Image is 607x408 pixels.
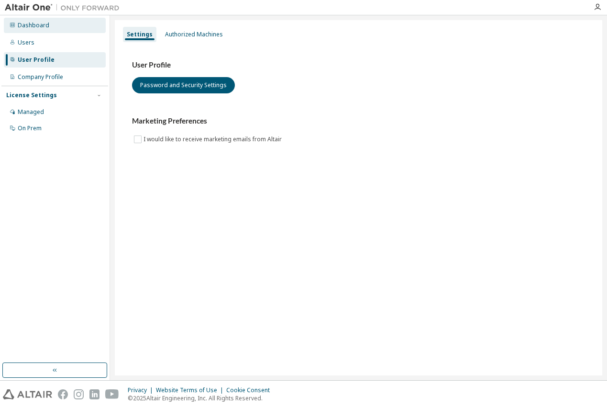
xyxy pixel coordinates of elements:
[18,125,42,132] div: On Prem
[18,22,49,29] div: Dashboard
[226,386,276,394] div: Cookie Consent
[132,116,585,126] h3: Marketing Preferences
[6,91,57,99] div: License Settings
[165,31,223,38] div: Authorized Machines
[18,108,44,116] div: Managed
[128,386,156,394] div: Privacy
[3,389,52,399] img: altair_logo.svg
[18,73,63,81] div: Company Profile
[18,39,34,46] div: Users
[5,3,124,12] img: Altair One
[132,60,585,70] h3: User Profile
[128,394,276,402] p: © 2025 Altair Engineering, Inc. All Rights Reserved.
[89,389,99,399] img: linkedin.svg
[18,56,55,64] div: User Profile
[132,77,235,93] button: Password and Security Settings
[105,389,119,399] img: youtube.svg
[58,389,68,399] img: facebook.svg
[127,31,153,38] div: Settings
[156,386,226,394] div: Website Terms of Use
[143,134,284,145] label: I would like to receive marketing emails from Altair
[74,389,84,399] img: instagram.svg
